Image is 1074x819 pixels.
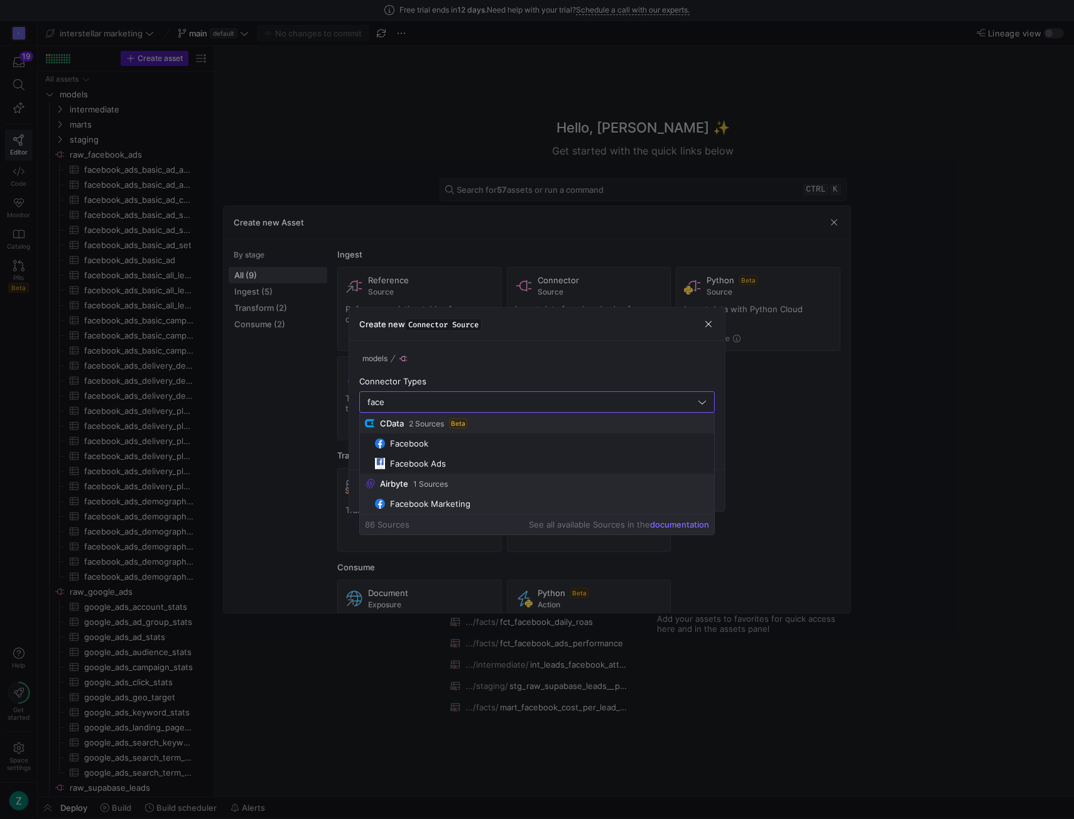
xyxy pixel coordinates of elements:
[359,351,391,366] button: models
[650,519,709,529] a: documentation
[413,480,448,489] span: 1 Sources
[380,418,404,428] span: CData
[375,499,385,509] img: Facebook Marketing
[359,319,482,329] h3: Create new
[405,318,482,331] span: Connector Source
[365,519,410,529] div: 86 Sources
[380,479,408,489] span: Airbyte
[375,458,385,469] img: Facebook Ads
[362,354,388,363] span: models
[390,458,446,469] div: Facebook Ads
[367,397,695,407] input: Select connector type
[390,438,428,448] div: Facebook
[529,519,709,529] p: See all available Sources in the
[390,499,470,509] div: Facebook Marketing
[359,376,715,386] div: Connector Types
[449,418,467,428] span: Beta
[409,420,444,428] span: 2 Sources
[375,438,385,448] img: Facebook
